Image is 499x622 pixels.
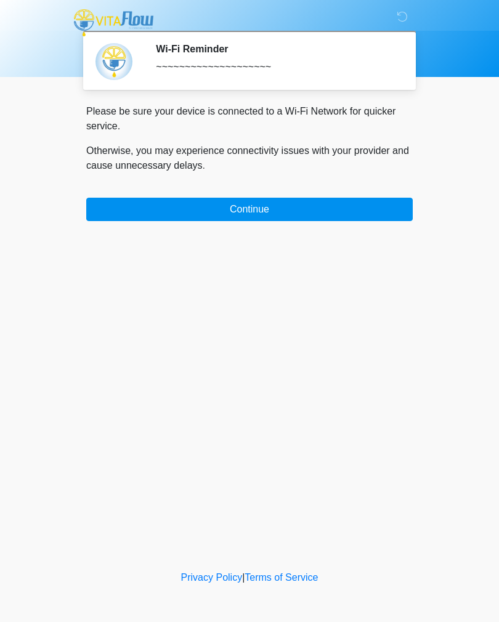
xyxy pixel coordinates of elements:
img: Vitaflow IV Hydration and Health Logo [74,9,153,36]
a: Terms of Service [245,572,318,583]
img: Agent Avatar [95,43,132,80]
div: ~~~~~~~~~~~~~~~~~~~~ [156,60,394,75]
button: Continue [86,198,413,221]
a: Privacy Policy [181,572,243,583]
a: | [242,572,245,583]
p: Please be sure your device is connected to a Wi-Fi Network for quicker service. [86,104,413,134]
span: . [203,160,205,171]
h2: Wi-Fi Reminder [156,43,394,55]
p: Otherwise, you may experience connectivity issues with your provider and cause unnecessary delays [86,143,413,173]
